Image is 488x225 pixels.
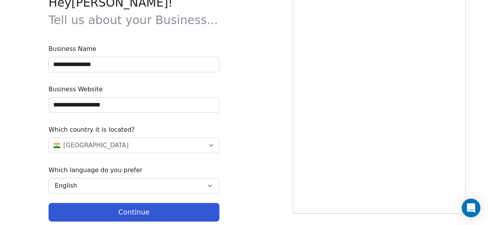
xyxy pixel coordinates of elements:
span: Which language do you prefer [49,166,219,175]
button: Continue [49,203,219,222]
span: Business Name [49,44,219,54]
span: Which country it is located? [49,125,219,134]
div: Open Intercom Messenger [462,199,480,217]
span: Business Website [49,85,219,94]
span: English [55,181,77,190]
span: Tell us about your Business... [49,13,218,27]
span: [GEOGRAPHIC_DATA] [63,141,129,150]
